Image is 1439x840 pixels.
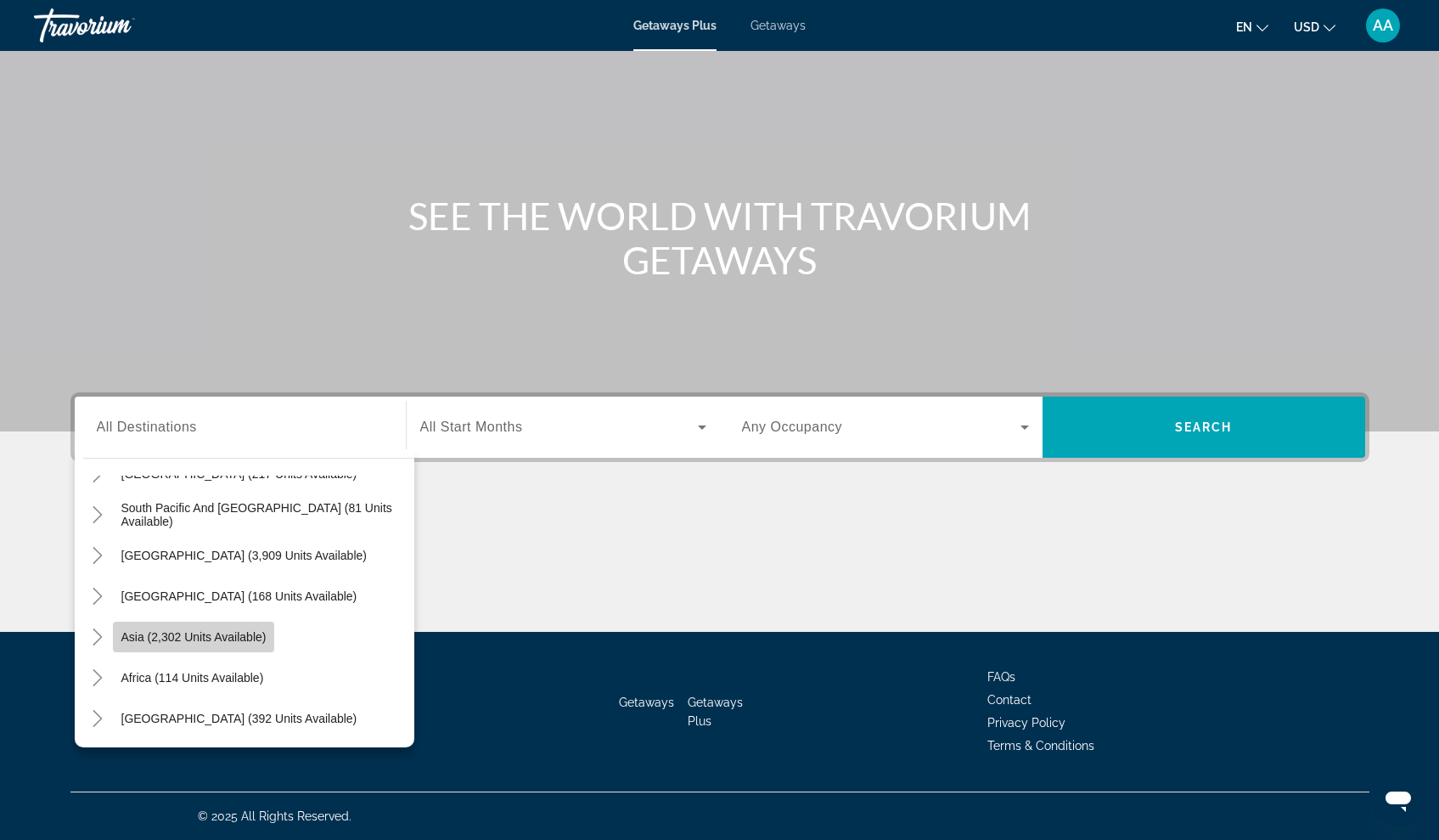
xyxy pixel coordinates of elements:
[83,663,113,693] button: Toggle Africa (114 units available)
[987,670,1015,684] a: FAQs
[83,541,113,571] button: Toggle South America (3,909 units available)
[987,716,1065,730] a: Privacy Policy
[97,420,197,434] span: All Destinations
[1043,397,1365,458] button: Search
[420,420,523,434] span: All Start Months
[113,662,273,693] button: Africa (114 units available)
[1175,420,1233,434] span: Search
[198,809,351,823] span: © 2025 All Rights Reserved.
[1236,14,1268,39] button: Change language
[83,704,113,734] button: Toggle Middle East (392 units available)
[34,3,204,48] a: Travorium
[1236,20,1252,34] span: en
[113,499,414,530] button: South Pacific and [GEOGRAPHIC_DATA] (81 units available)
[121,549,367,562] span: [GEOGRAPHIC_DATA] (3,909 units available)
[83,623,113,652] button: Toggle Asia (2,302 units available)
[113,703,366,734] button: [GEOGRAPHIC_DATA] (392 units available)
[1294,20,1319,34] span: USD
[113,581,366,612] button: [GEOGRAPHIC_DATA] (168 units available)
[633,19,717,32] a: Getaways Plus
[1294,14,1335,39] button: Change currency
[75,397,1365,458] div: Search widget
[121,501,406,528] span: South Pacific and [GEOGRAPHIC_DATA] (81 units available)
[121,671,264,685] span: Africa (114 units available)
[83,582,113,612] button: Toggle Central America (168 units available)
[83,500,113,530] button: Toggle South Pacific and Oceania (81 units available)
[750,19,806,32] a: Getaways
[1371,772,1425,826] iframe: Кнопка запуска окна обмена сообщениями
[742,420,843,434] span: Any Occupancy
[113,622,275,652] button: Asia (2,302 units available)
[1373,17,1393,34] span: AA
[113,459,366,489] button: [GEOGRAPHIC_DATA] (217 units available)
[83,459,113,489] button: Toggle Australia (217 units available)
[688,696,743,728] a: Getaways Plus
[121,630,267,644] span: Asia (2,302 units available)
[121,589,357,603] span: [GEOGRAPHIC_DATA] (168 units available)
[987,739,1094,753] a: Terms & Conditions
[121,712,357,725] span: [GEOGRAPHIC_DATA] (392 units available)
[1361,8,1405,43] button: User Menu
[619,696,674,709] a: Getaways
[987,693,1031,707] a: Contact
[402,194,1038,282] h1: SEE THE WORLD WITH TRAVORIUM GETAWAYS
[113,540,375,571] button: [GEOGRAPHIC_DATA] (3,909 units available)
